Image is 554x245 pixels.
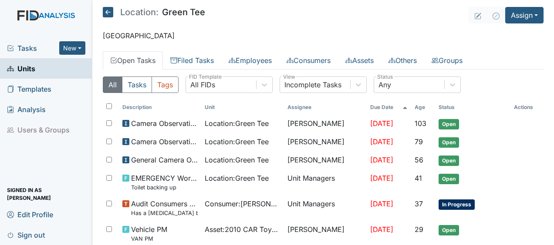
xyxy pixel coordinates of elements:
[370,225,393,234] span: [DATE]
[201,100,284,115] th: Toggle SortBy
[370,156,393,164] span: [DATE]
[205,118,269,129] span: Location : Green Tee
[415,199,423,208] span: 37
[284,133,367,151] td: [PERSON_NAME]
[131,155,198,165] span: General Camera Observation
[7,228,45,242] span: Sign out
[205,199,280,209] span: Consumer : [PERSON_NAME]
[284,100,367,115] th: Assignee
[505,7,544,23] button: Assign
[103,51,163,70] a: Open Tasks
[338,51,381,70] a: Assets
[205,136,269,147] span: Location : Green Tee
[284,169,367,195] td: Unit Managers
[7,62,35,75] span: Units
[59,41,85,55] button: New
[7,187,85,201] span: Signed in as [PERSON_NAME]
[131,173,198,192] span: EMERGENCY Work Order Toilet backing up
[190,79,215,90] div: All FIDs
[415,225,423,234] span: 29
[439,156,459,166] span: Open
[103,76,179,93] div: Type filter
[415,119,426,128] span: 103
[120,8,159,17] span: Location:
[415,137,423,146] span: 79
[131,235,167,243] small: VAN PM
[7,82,51,96] span: Templates
[131,224,167,243] span: Vehicle PM VAN PM
[205,224,280,235] span: Asset : 2010 CAR Toyota 59838
[163,51,221,70] a: Filed Tasks
[378,79,391,90] div: Any
[103,7,205,17] h5: Green Tee
[439,199,475,210] span: In Progress
[415,174,422,182] span: 41
[7,43,59,53] a: Tasks
[411,100,435,115] th: Toggle SortBy
[370,137,393,146] span: [DATE]
[205,173,269,183] span: Location : Green Tee
[221,51,279,70] a: Employees
[439,174,459,184] span: Open
[103,76,122,93] button: All
[439,137,459,148] span: Open
[131,118,198,129] span: Camera Observation
[131,183,198,192] small: Toilet backing up
[279,51,338,70] a: Consumers
[510,100,544,115] th: Actions
[7,103,46,116] span: Analysis
[131,136,198,147] span: Camera Observation
[122,76,152,93] button: Tasks
[152,76,179,93] button: Tags
[106,103,112,109] input: Toggle All Rows Selected
[370,199,393,208] span: [DATE]
[284,151,367,169] td: [PERSON_NAME]
[435,100,510,115] th: Toggle SortBy
[284,79,341,90] div: Incomplete Tasks
[367,100,411,115] th: Toggle SortBy
[7,208,53,221] span: Edit Profile
[103,30,544,41] p: [GEOGRAPHIC_DATA]
[424,51,470,70] a: Groups
[284,195,367,221] td: Unit Managers
[131,199,198,217] span: Audit Consumers Charts Has a colonoscopy been completed for all males and females over 50 or is t...
[415,156,423,164] span: 56
[439,119,459,129] span: Open
[381,51,424,70] a: Others
[119,100,202,115] th: Toggle SortBy
[370,174,393,182] span: [DATE]
[205,155,269,165] span: Location : Green Tee
[131,209,198,217] small: Has a [MEDICAL_DATA] been completed for all [DEMOGRAPHIC_DATA] and [DEMOGRAPHIC_DATA] over 50 or ...
[284,115,367,133] td: [PERSON_NAME]
[439,225,459,235] span: Open
[370,119,393,128] span: [DATE]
